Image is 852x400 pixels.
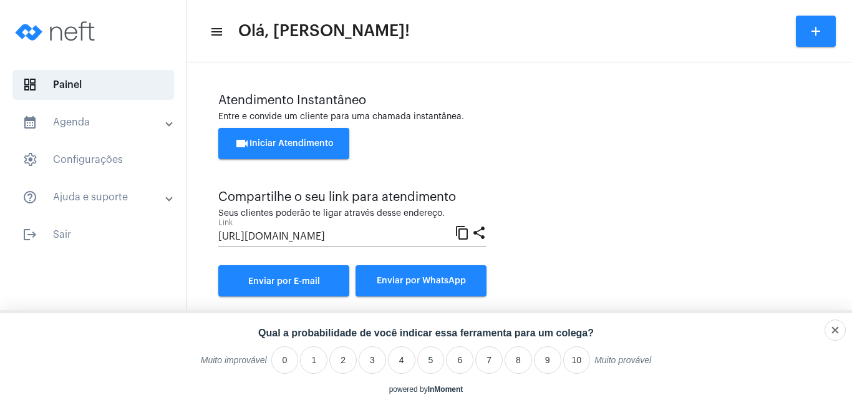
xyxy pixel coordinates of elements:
button: Iniciar Atendimento [218,128,349,159]
mat-icon: content_copy [455,225,470,240]
li: 1 [300,346,327,374]
span: sidenav icon [22,152,37,167]
li: 7 [475,346,503,374]
span: Enviar por WhatsApp [377,276,466,285]
li: 6 [446,346,473,374]
label: Muito provável [594,355,651,374]
img: logo-neft-novo-2.png [10,6,104,56]
mat-icon: videocam [235,136,249,151]
li: 4 [388,346,415,374]
mat-icon: sidenav icon [22,115,37,130]
span: Olá, [PERSON_NAME]! [238,21,410,41]
li: 5 [417,346,445,374]
mat-panel-title: Ajuda e suporte [22,190,167,205]
div: Entre e convide um cliente para uma chamada instantânea. [218,112,821,122]
span: Sair [12,220,174,250]
span: Painel [12,70,174,100]
mat-icon: sidenav icon [22,190,37,205]
li: 0 [271,346,299,374]
button: Enviar por WhatsApp [356,265,487,296]
li: 9 [534,346,561,374]
span: Iniciar Atendimento [235,139,334,148]
mat-icon: share [472,225,487,240]
li: 3 [359,346,386,374]
mat-expansion-panel-header: sidenav iconAgenda [7,107,186,137]
div: Atendimento Instantâneo [218,94,821,107]
div: Close survey [825,320,846,341]
mat-panel-title: Agenda [22,115,167,130]
mat-expansion-panel-header: sidenav iconAjuda e suporte [7,182,186,212]
a: InMoment [428,385,463,394]
mat-icon: add [808,24,823,39]
div: Compartilhe o seu link para atendimento [218,190,487,204]
a: Enviar por E-mail [218,265,349,296]
label: Muito improvável [201,355,267,374]
li: 10 [563,346,591,374]
span: sidenav icon [22,77,37,92]
li: 2 [329,346,357,374]
li: 8 [505,346,532,374]
span: Enviar por E-mail [248,277,320,286]
mat-icon: sidenav icon [22,227,37,242]
mat-icon: sidenav icon [210,24,222,39]
div: powered by inmoment [389,385,463,394]
div: Seus clientes poderão te ligar através desse endereço. [218,209,487,218]
span: Configurações [12,145,174,175]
